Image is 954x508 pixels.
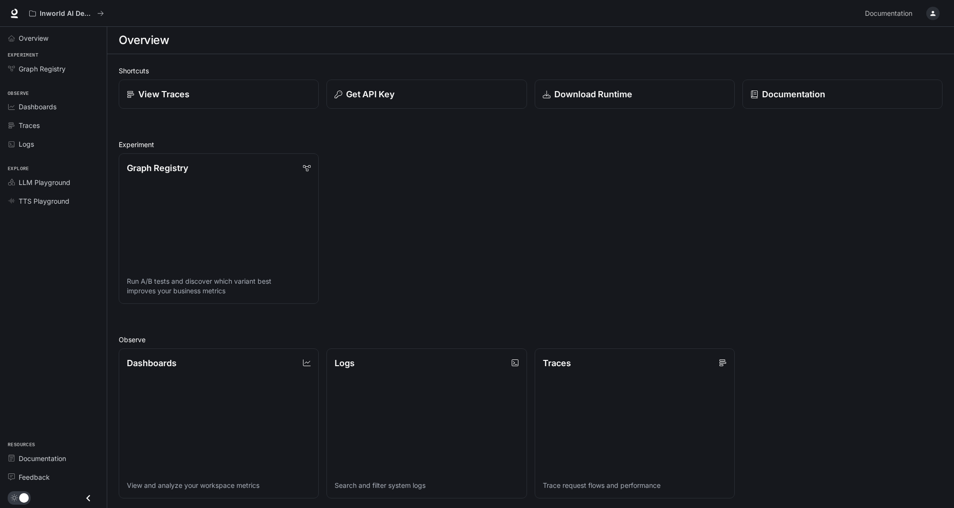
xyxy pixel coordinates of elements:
a: LLM Playground [4,174,103,191]
button: Get API Key [326,80,527,109]
p: Logs [335,357,355,369]
span: Documentation [865,8,912,20]
a: Dashboards [4,98,103,115]
h2: Experiment [119,139,943,150]
p: Get API Key [346,88,394,101]
a: Overview [4,30,103,46]
p: View and analyze your workspace metrics [127,481,311,490]
h1: Overview [119,31,169,50]
button: All workspaces [25,4,108,23]
p: Traces [543,357,571,369]
span: Documentation [19,453,66,463]
a: Traces [4,117,103,134]
a: Documentation [861,4,920,23]
p: Inworld AI Demos [40,10,93,18]
a: Documentation [742,80,943,109]
span: TTS Playground [19,196,69,206]
p: Download Runtime [554,88,632,101]
p: View Traces [138,88,190,101]
h2: Observe [119,335,943,345]
span: LLM Playground [19,177,70,187]
span: Traces [19,120,40,130]
p: Search and filter system logs [335,481,518,490]
a: LogsSearch and filter system logs [326,348,527,499]
a: TTS Playground [4,193,103,209]
a: TracesTrace request flows and performance [535,348,735,499]
a: Documentation [4,450,103,467]
p: Trace request flows and performance [543,481,727,490]
a: Graph Registry [4,60,103,77]
a: DashboardsView and analyze your workspace metrics [119,348,319,499]
a: Feedback [4,469,103,485]
p: Run A/B tests and discover which variant best improves your business metrics [127,277,311,296]
span: Logs [19,139,34,149]
p: Documentation [762,88,825,101]
button: Close drawer [78,488,99,508]
p: Graph Registry [127,162,188,174]
span: Overview [19,33,48,43]
a: Download Runtime [535,80,735,109]
span: Dark mode toggle [19,492,29,503]
a: Graph RegistryRun A/B tests and discover which variant best improves your business metrics [119,153,319,304]
a: Logs [4,136,103,152]
span: Dashboards [19,102,56,112]
h2: Shortcuts [119,66,943,76]
a: View Traces [119,80,319,109]
span: Feedback [19,472,50,482]
p: Dashboards [127,357,177,369]
span: Graph Registry [19,64,66,74]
